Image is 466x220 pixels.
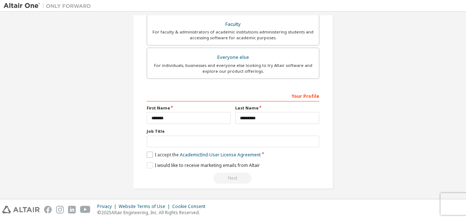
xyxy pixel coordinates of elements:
div: Privacy [97,204,119,209]
label: I accept the [147,152,261,158]
label: Last Name [235,105,319,111]
img: Altair One [4,2,95,9]
p: © 2025 Altair Engineering, Inc. All Rights Reserved. [97,209,210,216]
div: Website Terms of Use [119,204,172,209]
img: facebook.svg [44,206,52,213]
div: For faculty & administrators of academic institutions administering students and accessing softwa... [151,29,315,41]
div: Everyone else [151,52,315,63]
div: Faculty [151,19,315,29]
img: altair_logo.svg [2,206,40,213]
a: Academic End-User License Agreement [180,152,261,158]
img: linkedin.svg [68,206,76,213]
div: Read and acccept EULA to continue [147,173,319,184]
label: I would like to receive marketing emails from Altair [147,162,260,168]
div: For individuals, businesses and everyone else looking to try Altair software and explore our prod... [151,63,315,74]
div: Cookie Consent [172,204,210,209]
img: instagram.svg [56,206,64,213]
label: First Name [147,105,231,111]
label: Job Title [147,128,319,134]
div: Your Profile [147,90,319,101]
img: youtube.svg [80,206,91,213]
